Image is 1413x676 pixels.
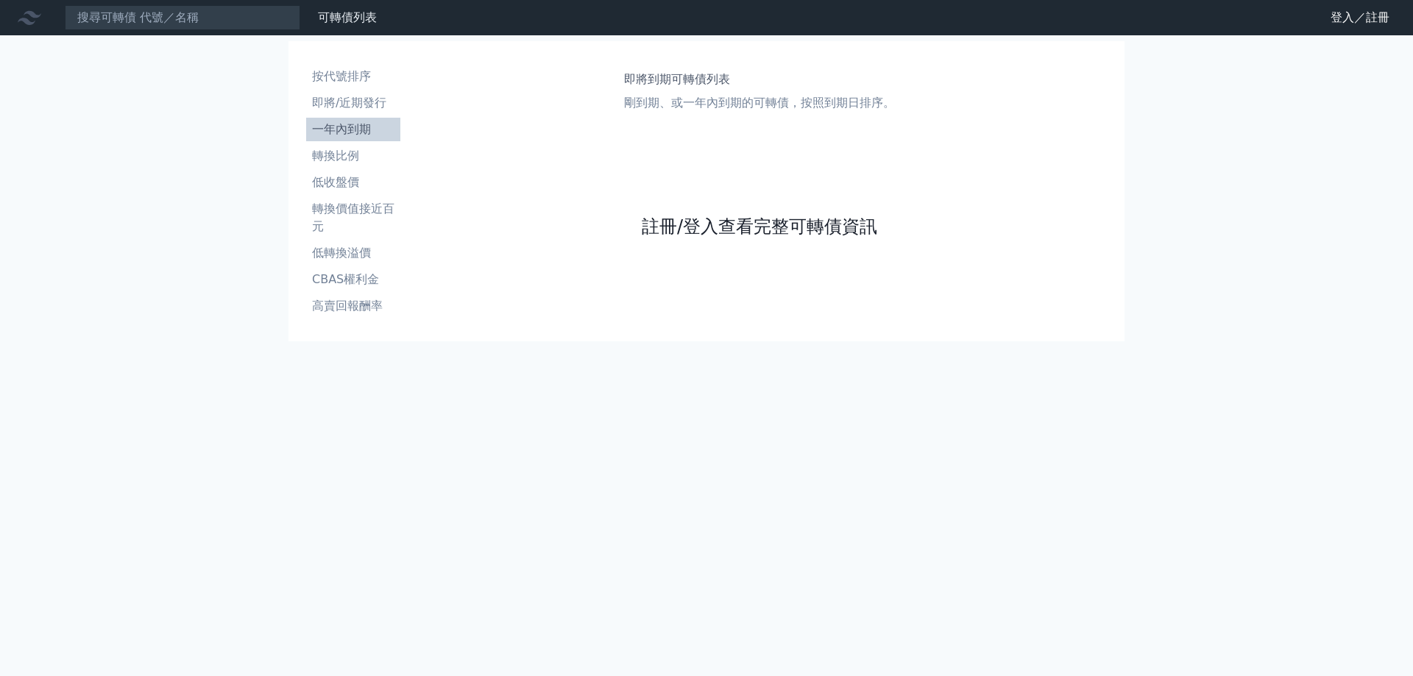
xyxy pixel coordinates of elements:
li: 即將/近期發行 [306,94,400,112]
input: 搜尋可轉債 代號／名稱 [65,5,300,30]
a: 登入／註冊 [1319,6,1401,29]
a: 低轉換溢價 [306,241,400,265]
a: 轉換比例 [306,144,400,168]
a: 即將/近期發行 [306,91,400,115]
li: 按代號排序 [306,68,400,85]
a: 按代號排序 [306,65,400,88]
li: 轉換價值接近百元 [306,200,400,235]
li: CBAS權利金 [306,271,400,288]
h1: 即將到期可轉債列表 [624,71,895,88]
li: 低轉換溢價 [306,244,400,262]
a: 註冊/登入查看完整可轉債資訊 [642,215,877,238]
a: CBAS權利金 [306,268,400,291]
a: 轉換價值接近百元 [306,197,400,238]
a: 可轉債列表 [318,10,377,24]
li: 轉換比例 [306,147,400,165]
a: 一年內到期 [306,118,400,141]
li: 低收盤價 [306,174,400,191]
li: 高賣回報酬率 [306,297,400,315]
p: 剛到期、或一年內到期的可轉債，按照到期日排序。 [624,94,895,112]
a: 低收盤價 [306,171,400,194]
a: 高賣回報酬率 [306,294,400,318]
li: 一年內到期 [306,121,400,138]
